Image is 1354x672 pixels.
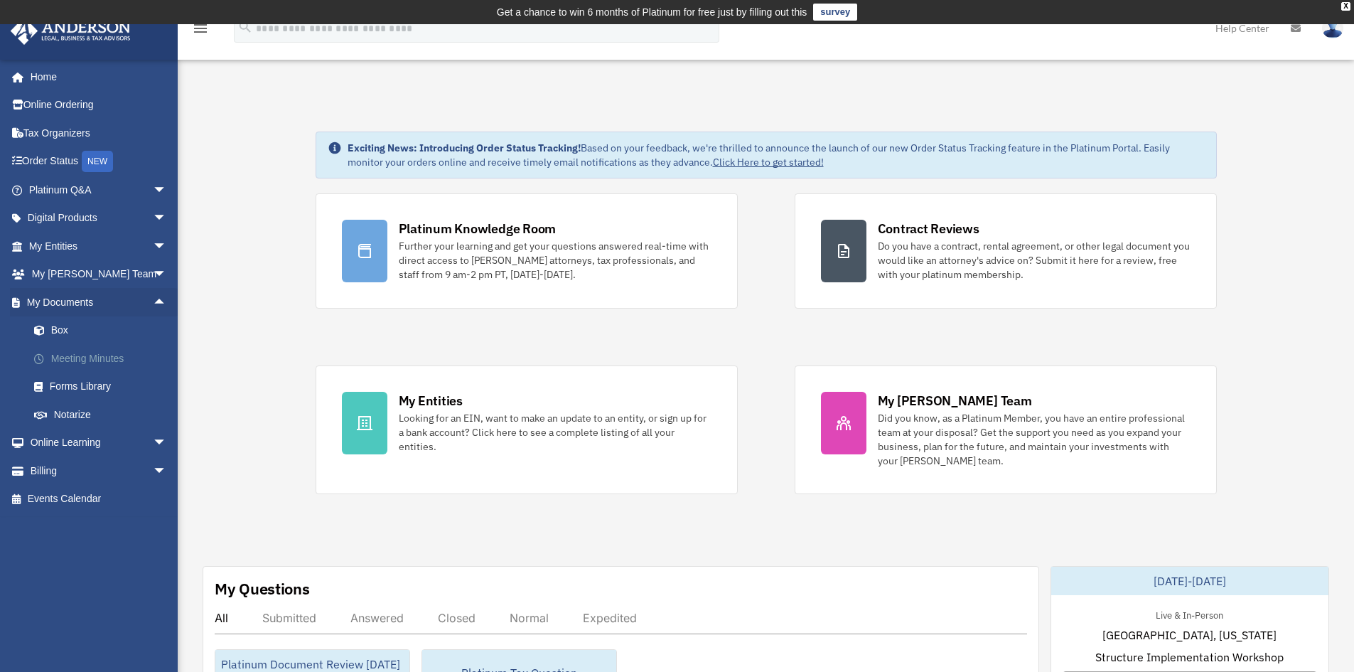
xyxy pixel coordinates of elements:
div: Expedited [583,611,637,625]
div: My Questions [215,578,310,599]
div: Normal [510,611,549,625]
div: Further your learning and get your questions answered real-time with direct access to [PERSON_NAM... [399,239,711,282]
a: My Entitiesarrow_drop_down [10,232,188,260]
a: Online Learningarrow_drop_down [10,429,188,457]
span: arrow_drop_down [153,176,181,205]
div: Closed [438,611,475,625]
div: close [1341,2,1350,11]
div: Get a chance to win 6 months of Platinum for free just by filling out this [497,4,807,21]
a: Home [10,63,181,91]
div: [DATE]-[DATE] [1051,567,1328,595]
div: Did you know, as a Platinum Member, you have an entire professional team at your disposal? Get th... [878,411,1191,468]
a: My [PERSON_NAME] Teamarrow_drop_down [10,260,188,289]
a: Notarize [20,400,188,429]
a: Forms Library [20,373,188,401]
div: My Entities [399,392,463,410]
div: Answered [350,611,404,625]
div: All [215,611,228,625]
strong: Exciting News: Introducing Order Status Tracking! [348,142,581,154]
a: Digital Productsarrow_drop_down [10,204,188,233]
img: User Pic [1322,18,1343,38]
a: My Entities Looking for an EIN, want to make an update to an entity, or sign up for a bank accoun... [316,366,738,494]
i: menu [192,20,209,37]
div: NEW [82,151,113,172]
a: My [PERSON_NAME] Team Did you know, as a Platinum Member, you have an entire professional team at... [795,366,1217,494]
a: My Documentsarrow_drop_up [10,288,188,316]
div: Contract Reviews [878,220,979,238]
a: Click Here to get started! [713,156,824,169]
a: Online Ordering [10,91,188,119]
div: Platinum Knowledge Room [399,220,557,238]
span: arrow_drop_down [153,457,181,486]
a: Contract Reviews Do you have a contract, rental agreement, or other legal document you would like... [795,193,1217,309]
img: Anderson Advisors Platinum Portal [6,17,135,45]
a: Events Calendar [10,485,188,513]
div: My [PERSON_NAME] Team [878,392,1032,410]
div: Live & In-Person [1144,607,1235,622]
span: arrow_drop_down [153,232,181,261]
span: arrow_drop_up [153,288,181,317]
a: Billingarrow_drop_down [10,457,188,485]
a: Tax Organizers [10,119,188,147]
span: arrow_drop_down [153,429,181,458]
span: arrow_drop_down [153,204,181,233]
a: menu [192,25,209,37]
span: [GEOGRAPHIC_DATA], [US_STATE] [1102,626,1277,644]
i: search [237,19,253,35]
a: Order StatusNEW [10,147,188,176]
div: Submitted [262,611,316,625]
span: arrow_drop_down [153,260,181,289]
span: Structure Implementation Workshop [1095,649,1284,666]
div: Based on your feedback, we're thrilled to announce the launch of our new Order Status Tracking fe... [348,141,1205,169]
div: Looking for an EIN, want to make an update to an entity, or sign up for a bank account? Click her... [399,411,711,454]
a: survey [813,4,857,21]
a: Platinum Knowledge Room Further your learning and get your questions answered real-time with dire... [316,193,738,309]
a: Platinum Q&Aarrow_drop_down [10,176,188,204]
a: Meeting Minutes [20,344,188,373]
div: Do you have a contract, rental agreement, or other legal document you would like an attorney's ad... [878,239,1191,282]
a: Box [20,316,188,345]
